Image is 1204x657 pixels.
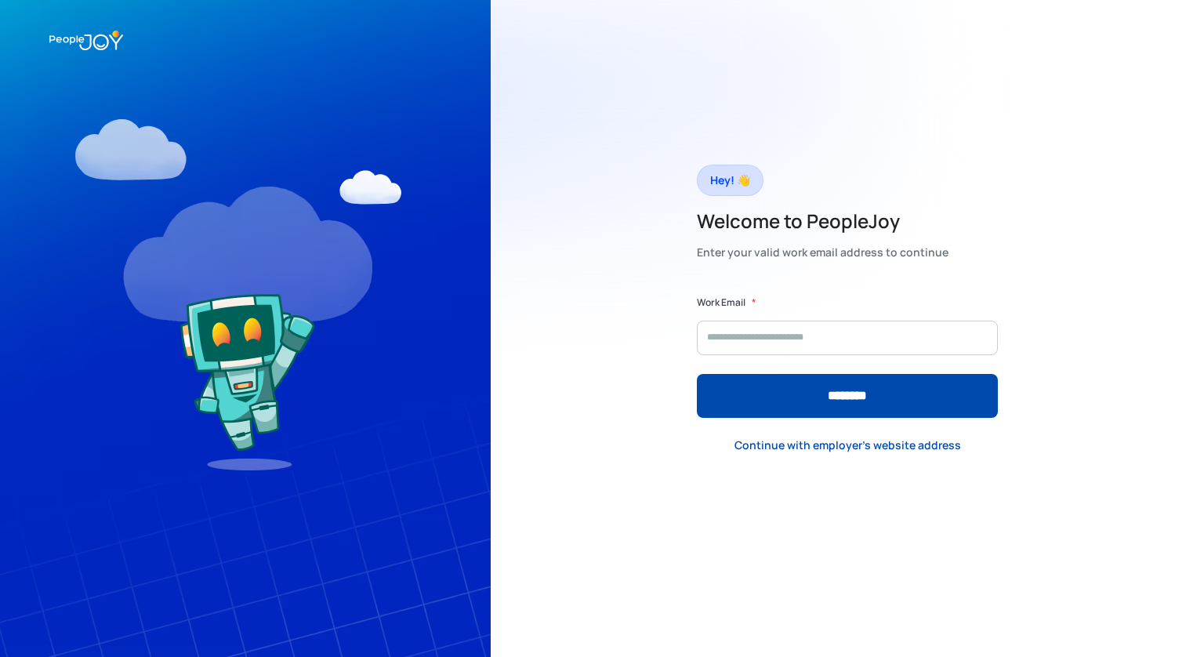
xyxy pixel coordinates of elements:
[697,295,745,310] label: Work Email
[722,430,974,462] a: Continue with employer's website address
[734,437,961,453] div: Continue with employer's website address
[697,295,998,418] form: Form
[710,169,750,191] div: Hey! 👋
[697,209,948,234] h2: Welcome to PeopleJoy
[697,241,948,263] div: Enter your valid work email address to continue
